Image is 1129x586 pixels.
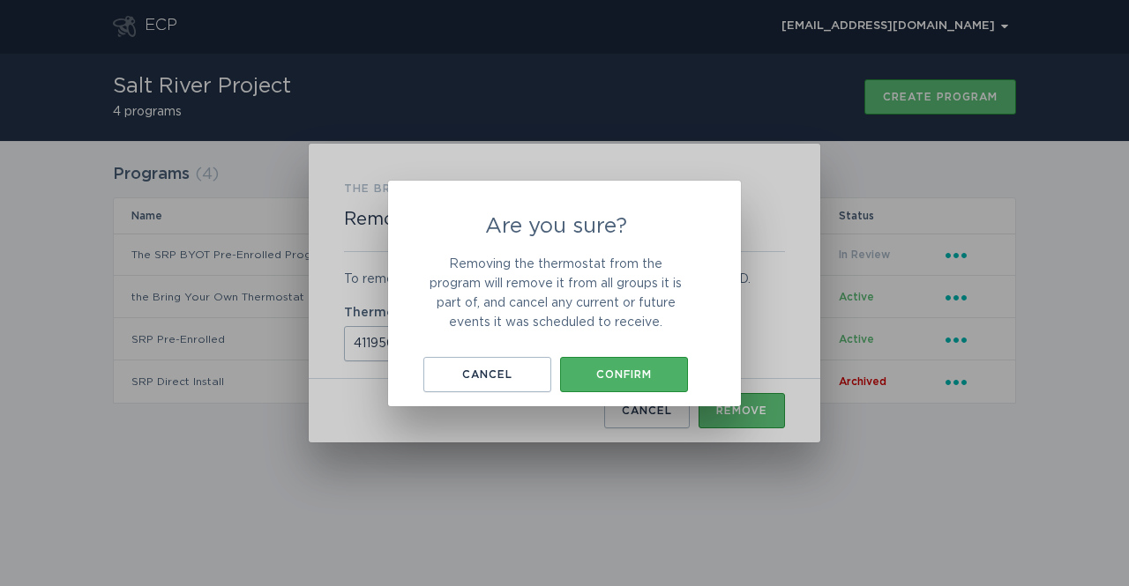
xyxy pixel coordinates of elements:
button: Confirm [560,357,688,392]
div: Are you sure? [388,181,741,406]
div: Cancel [432,369,542,380]
h2: Are you sure? [423,216,688,237]
button: Cancel [423,357,551,392]
div: Confirm [569,369,679,380]
p: Removing the thermostat from the program will remove it from all groups it is part of, and cancel... [423,255,688,332]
